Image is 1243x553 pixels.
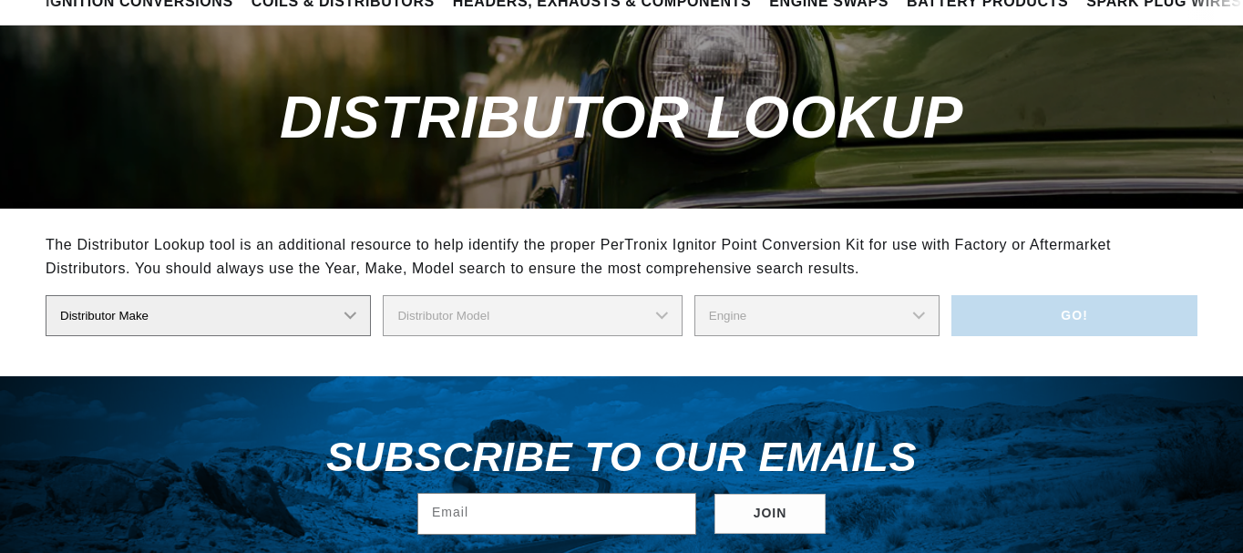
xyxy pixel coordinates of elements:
[418,494,695,534] input: Email
[326,440,917,475] h3: Subscribe to our emails
[46,233,1197,280] div: The Distributor Lookup tool is an additional resource to help identify the proper PerTronix Ignit...
[280,84,963,150] span: Distributor Lookup
[714,494,826,535] button: Subscribe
